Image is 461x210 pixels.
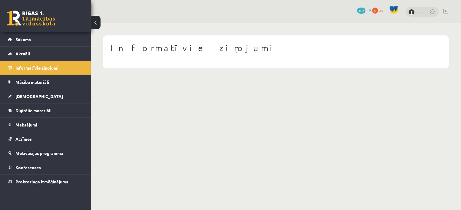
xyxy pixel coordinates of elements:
span: 102 [357,8,366,14]
span: Proktoringa izmēģinājums [15,179,68,184]
span: Aktuāli [15,51,30,56]
span: [DEMOGRAPHIC_DATA] [15,94,63,99]
span: Mācību materiāli [15,79,49,85]
a: Sākums [8,32,83,46]
a: Maksājumi [8,118,83,132]
a: Atzīmes [8,132,83,146]
a: Proktoringa izmēģinājums [8,175,83,189]
a: - - [419,8,423,15]
span: Motivācijas programma [15,150,63,156]
a: [DEMOGRAPHIC_DATA] [8,89,83,103]
a: Motivācijas programma [8,146,83,160]
h1: Informatīvie ziņojumi [111,43,441,53]
span: Digitālie materiāli [15,108,51,113]
span: mP [366,8,371,12]
span: Konferences [15,165,41,170]
span: Sākums [15,37,31,42]
a: 0 xp [372,8,386,12]
a: 102 mP [357,8,371,12]
span: xp [379,8,383,12]
a: Digitālie materiāli [8,103,83,117]
legend: Maksājumi [15,118,83,132]
a: Rīgas 1. Tālmācības vidusskola [7,11,55,26]
span: Atzīmes [15,136,32,142]
a: Informatīvie ziņojumi [8,61,83,75]
a: Mācību materiāli [8,75,83,89]
a: Aktuāli [8,47,83,61]
img: - - [409,9,415,15]
span: 0 [372,8,378,14]
legend: Informatīvie ziņojumi [15,61,83,75]
a: Konferences [8,160,83,174]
